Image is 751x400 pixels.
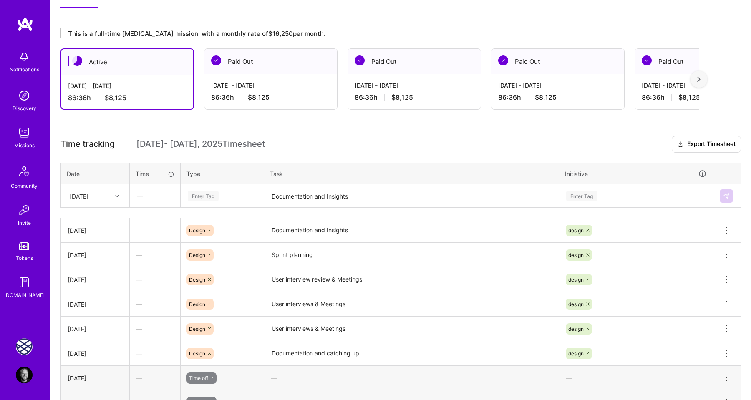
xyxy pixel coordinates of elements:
div: — [130,367,180,389]
div: Tokens [16,254,33,262]
div: [DOMAIN_NAME] [4,291,45,299]
div: Notifications [10,65,39,74]
div: — [130,293,180,315]
div: Invite [18,219,31,227]
textarea: User interviews & Meetings [265,317,558,340]
img: Paid Out [498,55,508,65]
img: Community [14,161,34,181]
span: Design [189,301,205,307]
div: Enter Tag [566,189,597,202]
span: [DATE] - [DATE] , 2025 Timesheet [136,139,265,149]
div: [DATE] [70,191,88,200]
i: icon Download [677,140,684,149]
div: — [130,318,180,340]
span: design [568,326,584,332]
span: $8,125 [535,93,557,102]
span: Time tracking [60,139,115,149]
a: Charlie Health: Team for Mental Health Support [14,338,35,355]
img: tokens [19,242,29,250]
textarea: Documentation and catching up [265,342,558,365]
span: Time off [189,375,208,381]
textarea: User interviews & Meetings [265,293,558,316]
div: 86:36 h [211,93,330,102]
img: Paid Out [211,55,221,65]
span: design [568,277,584,283]
i: icon Chevron [115,194,119,198]
div: 86:36 h [68,93,186,102]
img: Invite [16,202,33,219]
div: [DATE] [68,300,123,309]
img: guide book [16,274,33,291]
div: [DATE] - [DATE] [355,81,474,90]
span: design [568,227,584,234]
img: discovery [16,87,33,104]
span: Design [189,326,205,332]
div: 86:36 h [355,93,474,102]
img: User Avatar [16,367,33,383]
div: Paid Out [491,49,624,74]
div: [DATE] - [DATE] [498,81,617,90]
img: bell [16,48,33,65]
span: Design [189,277,205,283]
div: 86:36 h [498,93,617,102]
div: Active [61,49,193,75]
th: Task [264,163,559,184]
span: $8,125 [391,93,413,102]
div: This is a full-time [MEDICAL_DATA] mission, with a monthly rate of $16,250 per month. [60,28,699,38]
div: — [264,367,559,389]
img: Submit [723,193,730,199]
img: logo [17,17,33,32]
span: design [568,350,584,357]
div: — [130,244,180,266]
textarea: Sprint planning [265,244,558,267]
img: Paid Out [355,55,365,65]
div: [DATE] [68,349,123,358]
div: [DATE] [68,226,123,235]
div: Community [11,181,38,190]
div: — [130,342,180,365]
span: $8,125 [678,93,700,102]
span: Design [189,350,205,357]
div: [DATE] - [DATE] [211,81,330,90]
span: $8,125 [248,93,270,102]
span: Design [189,252,205,258]
div: — [130,219,180,242]
img: Charlie Health: Team for Mental Health Support [16,338,33,355]
button: Export Timesheet [672,136,741,153]
img: teamwork [16,124,33,141]
div: [DATE] [68,251,123,259]
textarea: Documentation and Insights [265,219,558,242]
a: User Avatar [14,367,35,383]
textarea: User interview review & Meetings [265,268,558,291]
div: — [130,185,180,207]
div: Initiative [565,169,707,179]
div: Discovery [13,104,36,113]
img: Active [72,56,82,66]
div: Enter Tag [188,189,219,202]
div: [DATE] [68,325,123,333]
div: Missions [14,141,35,150]
div: Paid Out [348,49,481,74]
span: design [568,301,584,307]
div: Time [136,169,174,178]
div: [DATE] [68,275,123,284]
img: right [697,76,701,82]
th: Type [181,163,264,184]
div: — [130,269,180,291]
div: — [559,367,713,389]
img: Paid Out [642,55,652,65]
div: [DATE] [68,374,123,382]
span: $8,125 [105,93,126,102]
span: design [568,252,584,258]
div: Paid Out [204,49,337,74]
span: Design [189,227,205,234]
div: [DATE] - [DATE] [68,81,186,90]
th: Date [61,163,130,184]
